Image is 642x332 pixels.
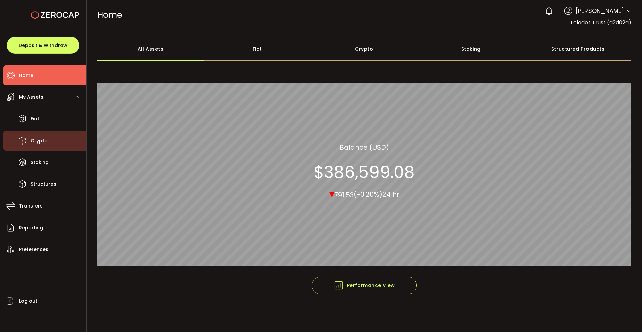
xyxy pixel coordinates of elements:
[19,245,48,254] span: Preferences
[19,92,43,102] span: My Assets
[334,280,395,290] span: Performance View
[314,162,415,182] section: $386,599.08
[418,37,525,61] div: Staking
[382,190,399,199] span: 24 hr
[31,114,39,124] span: Fiat
[525,37,632,61] div: Structured Products
[19,296,37,306] span: Log out
[97,9,122,21] span: Home
[340,142,389,152] section: Balance (USD)
[31,158,49,167] span: Staking
[19,201,43,211] span: Transfers
[19,43,67,48] span: Deposit & Withdraw
[312,277,417,294] button: Performance View
[19,223,43,233] span: Reporting
[609,300,642,332] iframe: Chat Widget
[570,19,631,26] span: Toledot Trust (a2d02a)
[19,71,33,80] span: Home
[97,37,204,61] div: All Assets
[31,136,48,146] span: Crypto
[204,37,311,61] div: Fiat
[576,6,624,15] span: [PERSON_NAME]
[334,190,354,199] span: 791.53
[7,37,79,54] button: Deposit & Withdraw
[31,179,56,189] span: Structures
[354,190,382,199] span: (-0.20%)
[329,186,334,201] span: ▾
[311,37,418,61] div: Crypto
